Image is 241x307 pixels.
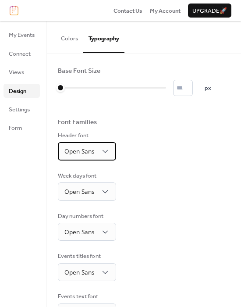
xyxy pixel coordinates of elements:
a: Design [4,84,40,98]
span: Settings [9,105,30,114]
div: Week days font [58,171,114,180]
a: Form [4,121,40,135]
span: Design [9,87,26,96]
div: Events text font [58,292,114,301]
div: Base Font Size [58,67,100,75]
img: logo [10,6,18,15]
div: Events titles font [58,252,114,261]
span: Open Sans [64,268,94,276]
span: Connect [9,50,31,58]
span: Form [9,124,22,132]
div: Font Families [58,118,97,127]
span: My Events [9,31,35,39]
a: Contact Us [113,6,142,15]
span: Contact Us [113,7,142,15]
div: Day numbers font [58,212,114,221]
a: Connect [4,46,40,61]
span: My Account [150,7,181,15]
a: My Events [4,28,40,42]
span: px [205,84,211,93]
button: Colors [56,21,83,52]
span: Upgrade 🚀 [192,7,227,15]
span: Open Sans [64,147,94,155]
span: Open Sans [64,228,94,236]
span: Open Sans [64,187,94,196]
span: Views [9,68,24,77]
a: Settings [4,102,40,116]
a: My Account [150,6,181,15]
a: Views [4,65,40,79]
button: Typography [83,21,124,53]
div: Header font [58,131,114,140]
button: Upgrade🚀 [188,4,231,18]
